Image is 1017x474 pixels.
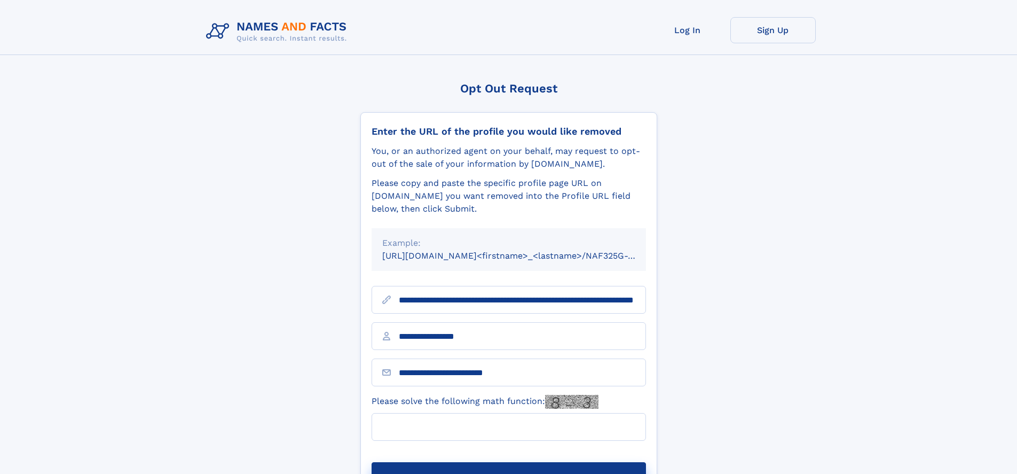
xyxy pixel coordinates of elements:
a: Sign Up [730,17,816,43]
div: You, or an authorized agent on your behalf, may request to opt-out of the sale of your informatio... [372,145,646,170]
div: Please copy and paste the specific profile page URL on [DOMAIN_NAME] you want removed into the Pr... [372,177,646,215]
div: Example: [382,237,635,250]
div: Enter the URL of the profile you would like removed [372,126,646,137]
a: Log In [645,17,730,43]
div: Opt Out Request [360,82,657,95]
label: Please solve the following math function: [372,395,598,409]
img: Logo Names and Facts [202,17,356,46]
small: [URL][DOMAIN_NAME]<firstname>_<lastname>/NAF325G-xxxxxxxx [382,251,666,261]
